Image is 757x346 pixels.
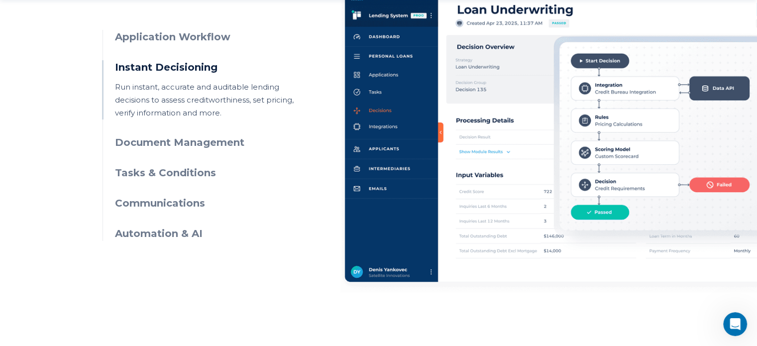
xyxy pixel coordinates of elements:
[115,30,296,44] h3: Application Workflow
[115,227,296,241] h3: Automation & AI
[115,81,296,119] p: Run instant, accurate and auditable lending decisions to assess creditworthiness, set pricing, ve...
[115,135,296,150] h3: Document Management
[115,60,296,75] h3: Instant Decisioning
[723,312,747,336] iframe: Intercom live chat
[115,196,296,211] h3: Communications
[115,166,296,180] h3: Tasks & Conditions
